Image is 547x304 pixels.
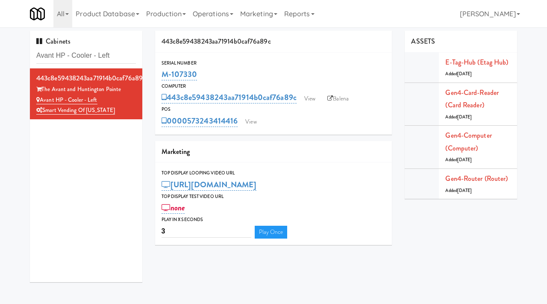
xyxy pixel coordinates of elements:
[445,114,472,120] span: Added
[300,92,320,105] a: View
[162,91,297,103] a: 443c8e59438243aa71914b0caf76a89c
[255,226,288,239] a: Play Once
[36,106,115,115] a: Smart Vending of [US_STATE]
[30,68,142,119] li: 443c8e59438243aa71914b0caf76a89cThe Avant and Huntington Pointe Avant HP - Cooler - LeftSmart Ven...
[445,187,472,194] span: Added
[162,68,197,80] a: M-107330
[162,192,386,201] div: Top Display Test Video Url
[36,96,97,104] a: Avant HP - Cooler - Left
[457,71,472,77] span: [DATE]
[241,115,261,128] a: View
[162,215,386,224] div: Play in X seconds
[36,72,136,85] div: 443c8e59438243aa71914b0caf76a89c
[162,59,386,68] div: Serial Number
[445,57,508,67] a: E-tag-hub (Etag Hub)
[445,130,491,153] a: Gen4-computer (Computer)
[445,88,499,110] a: Gen4-card-reader (Card Reader)
[162,202,185,214] a: none
[162,179,257,191] a: [URL][DOMAIN_NAME]
[155,31,392,53] div: 443c8e59438243aa71914b0caf76a89c
[457,156,472,163] span: [DATE]
[445,71,472,77] span: Added
[457,114,472,120] span: [DATE]
[36,84,136,95] div: The Avant and Huntington Pointe
[162,82,386,91] div: Computer
[36,48,136,64] input: Search cabinets
[411,36,435,46] span: ASSETS
[445,174,508,183] a: Gen4-router (Router)
[162,115,238,127] a: 0000573243414416
[445,156,472,163] span: Added
[30,6,45,21] img: Micromart
[162,147,190,156] span: Marketing
[323,92,353,105] a: Balena
[36,36,71,46] span: Cabinets
[457,187,472,194] span: [DATE]
[162,169,386,177] div: Top Display Looping Video Url
[162,105,386,114] div: POS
